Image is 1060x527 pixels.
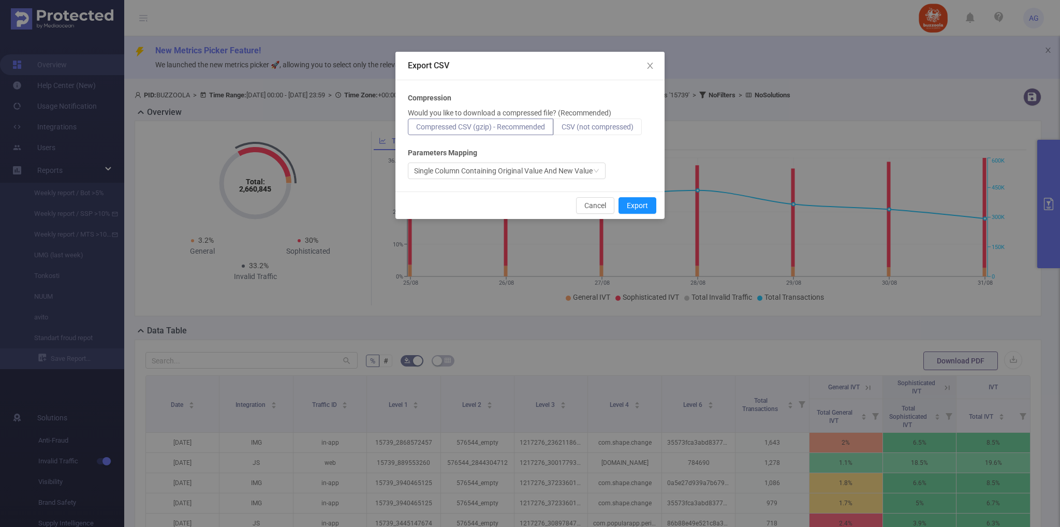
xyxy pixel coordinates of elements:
b: Parameters Mapping [408,148,477,158]
button: Export [619,197,656,214]
div: Single Column Containing Original Value And New Value [414,163,593,179]
i: icon: close [646,62,654,70]
div: Export CSV [408,60,652,71]
button: Close [636,52,665,81]
i: icon: down [593,168,599,175]
span: Compressed CSV (gzip) - Recommended [416,123,545,131]
button: Cancel [576,197,614,214]
b: Compression [408,93,451,104]
span: CSV (not compressed) [562,123,634,131]
p: Would you like to download a compressed file? (Recommended) [408,108,611,119]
